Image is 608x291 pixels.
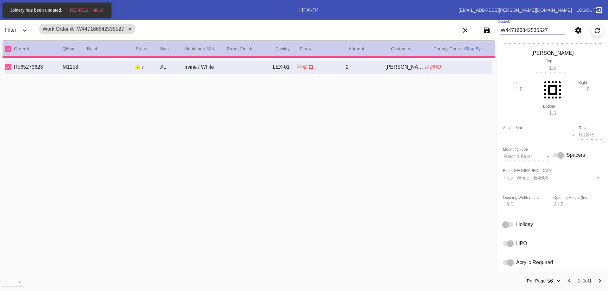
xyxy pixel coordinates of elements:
b: 1 [589,278,592,283]
button: Settings [572,24,585,37]
span: HPO [516,241,527,246]
div: 2 [346,64,385,70]
div: Ship By ↑ [465,45,492,53]
button: Previous Page [563,275,576,287]
div: Flour White - E4065 [503,175,548,180]
span: Size [160,46,169,51]
span: HPO [430,64,441,70]
span: W447166842535527 [77,26,124,32]
div: Context [449,45,465,53]
span: 7 [142,65,144,70]
div: Work OrdersExpand [15,4,298,16]
button: Save filters [480,24,493,37]
span: Acrylic Required [516,260,553,265]
span: Has instructions from customer. Has instructions from business. [297,64,302,69]
span: Work Order # [43,26,74,32]
md-switch: Acrylic Required [502,258,598,267]
button: Next Page [593,275,606,287]
span: R [425,64,429,70]
div: M1158 [63,64,87,70]
div: Batch [87,45,136,53]
span: 7 workflow steps remaining [142,65,144,70]
div: Flags [300,45,349,53]
md-checkbox: Select Work Order [5,63,15,71]
md-select: Accent Mat [503,130,577,139]
span: Holiday [516,222,533,227]
ng-md-icon: Clear filters [461,30,469,35]
a: Logout [574,4,603,16]
div: of [578,277,592,285]
div: Irvine / White [184,64,224,70]
div: FilterExpand [3,22,35,39]
span: Filter [5,27,16,33]
button: Expand [18,24,31,37]
span: h [136,65,139,70]
div: Size [160,45,184,53]
b: 1–1 [578,278,585,283]
md-select: download-file: Download... [2,277,23,287]
span: Raised Float [308,64,313,69]
div: Customer [391,45,434,53]
button: Refresh Now [68,4,106,16]
button: Clear filters [459,24,472,37]
div: QNum [63,45,87,53]
div: LEX-01 [298,7,320,14]
md-select: Mounting Type: Raised Float [503,152,552,161]
span: Spacers [567,152,585,158]
div: [PERSON_NAME] [385,64,425,70]
button: Refresh [591,24,604,37]
div: Priority [434,45,449,53]
div: Raised Float [503,154,532,159]
md-switch: Holiday [502,220,598,229]
span: Refresh Now [70,8,104,13]
div: XL [160,64,184,70]
md-select: Base Mount Mat: Flour White - E4065 [503,173,602,182]
md-switch: HPO [502,239,598,248]
md-switch: spacers [553,150,603,160]
div: Paper Finish [227,45,275,53]
div: Status [136,45,160,53]
span: Ship By [465,46,481,51]
div: R565273623 [14,64,63,70]
span: Priority [434,46,448,51]
div: Moulding / Mat [184,45,227,53]
span: ↑ [482,46,484,51]
div: [PERSON_NAME] [502,49,603,57]
a: [EMAIL_ADDRESS][PERSON_NAME][DOMAIN_NAME] [459,8,572,13]
div: LEX-01 [273,64,297,70]
span: Hold [136,65,140,70]
span: return [303,64,308,69]
span: Logout [576,8,595,13]
md-checkbox: Select All [5,44,15,54]
label: Per Page [527,277,546,285]
div: Facility [275,45,300,53]
div: Order # [14,45,63,53]
span: Joinery has been updated. [8,8,64,13]
div: Select Work OrderR565273623M1158Hold 7 workflow steps remainingXLIrvine / WhiteLEX-012[PERSON_NAM... [5,60,492,74]
div: Attempt [349,45,391,53]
